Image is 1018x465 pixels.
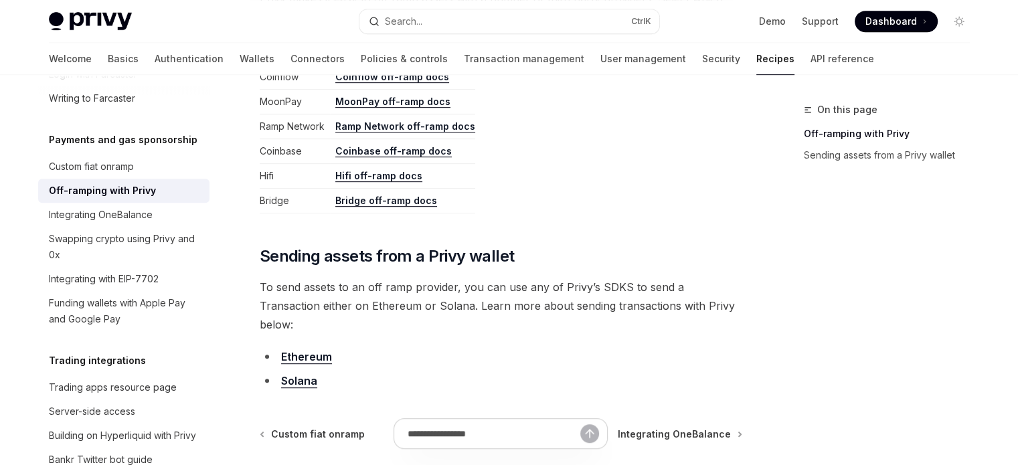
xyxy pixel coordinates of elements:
a: Server-side access [38,399,209,424]
td: Ramp Network [260,114,330,139]
div: Integrating OneBalance [49,207,153,223]
a: Coinbase off-ramp docs [335,145,452,157]
a: Ethereum [281,350,332,364]
span: On this page [817,102,877,118]
span: To send assets to an off ramp provider, you can use any of Privy’s SDKS to send a Transaction eit... [260,278,742,334]
div: Trading apps resource page [49,379,177,395]
a: Wallets [240,43,274,75]
h5: Payments and gas sponsorship [49,132,197,148]
td: Bridge [260,189,330,213]
button: Toggle dark mode [948,11,970,32]
span: Ctrl K [631,16,651,27]
a: Security [702,43,740,75]
a: Policies & controls [361,43,448,75]
a: Sending assets from a Privy wallet [804,145,981,166]
a: Off-ramping with Privy [804,123,981,145]
div: Swapping crypto using Privy and 0x [49,231,201,263]
a: Support [802,15,839,28]
a: MoonPay off-ramp docs [335,96,450,108]
div: Custom fiat onramp [49,159,134,175]
a: API reference [811,43,874,75]
button: Send message [580,424,599,443]
span: Sending assets from a Privy wallet [260,246,515,267]
td: Coinflow [260,65,330,90]
span: Dashboard [865,15,917,28]
a: Recipes [756,43,794,75]
a: Hifi off-ramp docs [335,170,422,182]
a: Trading apps resource page [38,375,209,399]
a: Authentication [155,43,224,75]
a: Coinflow off-ramp docs [335,71,449,83]
a: Ramp Network off-ramp docs [335,120,475,132]
a: Writing to Farcaster [38,86,209,110]
div: Integrating with EIP-7702 [49,271,159,287]
a: Integrating OneBalance [38,203,209,227]
a: Bridge off-ramp docs [335,195,437,207]
a: Swapping crypto using Privy and 0x [38,227,209,267]
div: Writing to Farcaster [49,90,135,106]
img: light logo [49,12,132,31]
a: Connectors [290,43,345,75]
a: Custom fiat onramp [38,155,209,179]
a: Solana [281,374,317,388]
button: Open search [359,9,659,33]
h5: Trading integrations [49,353,146,369]
input: Ask a question... [408,419,580,448]
a: Building on Hyperliquid with Privy [38,424,209,448]
div: Funding wallets with Apple Pay and Google Pay [49,295,201,327]
div: Server-side access [49,403,135,420]
div: Building on Hyperliquid with Privy [49,428,196,444]
a: User management [600,43,686,75]
td: Hifi [260,164,330,189]
a: Transaction management [464,43,584,75]
a: Demo [759,15,786,28]
a: Dashboard [855,11,938,32]
a: Welcome [49,43,92,75]
td: MoonPay [260,90,330,114]
a: Off-ramping with Privy [38,179,209,203]
a: Funding wallets with Apple Pay and Google Pay [38,291,209,331]
div: Search... [385,13,422,29]
a: Basics [108,43,139,75]
td: Coinbase [260,139,330,164]
div: Off-ramping with Privy [49,183,156,199]
a: Integrating with EIP-7702 [38,267,209,291]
